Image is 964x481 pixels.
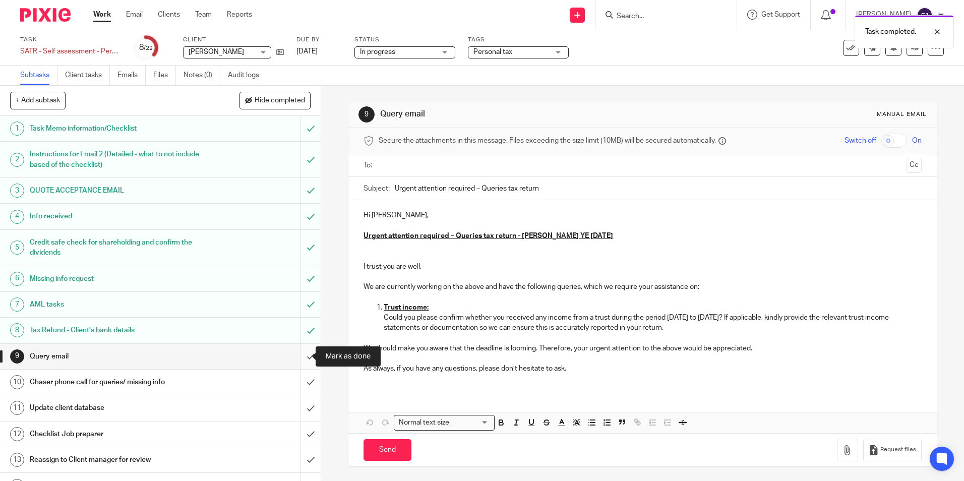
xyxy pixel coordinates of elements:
[10,240,24,255] div: 5
[364,439,411,461] input: Send
[10,427,24,441] div: 12
[364,262,921,272] p: I trust you are well.
[239,92,311,109] button: Hide completed
[10,184,24,198] div: 3
[452,417,489,428] input: Search for option
[917,7,933,23] img: svg%3E
[364,184,390,194] label: Subject:
[153,66,176,85] a: Files
[384,304,429,311] u: Trust income:
[364,232,613,239] u: Urgent attention required – Queries tax return - [PERSON_NAME] YE [DATE]
[877,110,927,118] div: Manual email
[10,297,24,312] div: 7
[863,439,922,461] button: Request files
[139,42,153,53] div: 8
[30,271,203,286] h1: Missing info request
[158,10,180,20] a: Clients
[10,349,24,364] div: 9
[228,66,267,85] a: Audit logs
[912,136,922,146] span: On
[384,313,921,333] p: Could you please confirm whether you received any income from a trust during the period [DATE] to...
[30,349,203,364] h1: Query email
[144,45,153,51] small: /22
[10,453,24,467] div: 13
[296,36,342,44] label: Due by
[30,427,203,442] h1: Checklist Job preparer
[358,106,375,123] div: 9
[10,375,24,389] div: 10
[183,36,284,44] label: Client
[20,8,71,22] img: Pixie
[30,452,203,467] h1: Reassign to Client manager for review
[473,48,512,55] span: Personal tax
[30,297,203,312] h1: AML tasks
[30,375,203,390] h1: Chaser phone call for queries/ missing info
[30,209,203,224] h1: Info received
[865,27,916,37] p: Task completed.
[10,272,24,286] div: 6
[93,10,111,20] a: Work
[20,46,121,56] div: SATR - Self assessment - Personal tax return 24/25
[364,282,921,292] p: We are currently working on the above and have the following queries, which we require your assis...
[364,364,921,374] p: As always, if you have any questions, please don’t hesitate to ask.
[65,66,110,85] a: Client tasks
[117,66,146,85] a: Emails
[30,121,203,136] h1: Task Memo information/Checklist
[296,48,318,55] span: [DATE]
[10,153,24,167] div: 2
[30,183,203,198] h1: QUOTE ACCEPTANCE EMAIL
[30,323,203,338] h1: Tax Refund - Client's bank details
[189,48,244,55] span: [PERSON_NAME]
[380,109,664,119] h1: Query email
[126,10,143,20] a: Email
[360,48,395,55] span: In progress
[30,400,203,415] h1: Update client database
[880,446,916,454] span: Request files
[195,10,212,20] a: Team
[10,401,24,415] div: 11
[30,147,203,172] h1: Instructions for Email 2 (Detailed - what to not include based of the checklist)
[10,323,24,337] div: 8
[364,343,921,353] p: We should make you aware that the deadline is looming. Therefore, your urgent attention to the ab...
[20,66,57,85] a: Subtasks
[10,210,24,224] div: 4
[255,97,305,105] span: Hide completed
[468,36,569,44] label: Tags
[227,10,252,20] a: Reports
[845,136,876,146] span: Switch off
[10,122,24,136] div: 1
[907,158,922,173] button: Cc
[10,92,66,109] button: + Add subtask
[379,136,716,146] span: Secure the attachments in this message. Files exceeding the size limit (10MB) will be secured aut...
[30,235,203,261] h1: Credit safe check for shareholding and confirm the dividends
[396,417,451,428] span: Normal text size
[364,160,375,170] label: To:
[394,415,495,431] div: Search for option
[20,36,121,44] label: Task
[364,210,921,220] p: Hi [PERSON_NAME],
[184,66,220,85] a: Notes (0)
[354,36,455,44] label: Status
